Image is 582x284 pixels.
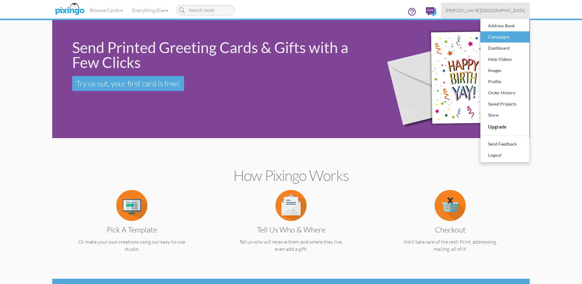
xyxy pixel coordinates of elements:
[487,122,523,132] div: Upgrade
[480,150,529,161] a: Logout
[53,2,86,17] img: pixingo logo
[275,190,307,221] img: item.alt
[487,99,523,109] div: Saved Projects
[487,55,523,64] div: Help Videos
[487,21,523,30] div: Address Book
[480,65,529,76] a: Images
[76,79,180,88] span: Try us out, your first card is free!
[64,238,199,253] p: Or make your own creations using our easy-to-use studio.
[441,2,530,18] a: [PERSON_NAME][GEOGRAPHIC_DATA]
[224,238,358,253] p: Tell us who will receive them and where they live, even add a gift!
[487,32,523,42] div: Campaigns
[383,238,518,253] p: We'll take care of the rest! Print, addressing, mailing, all of it!
[480,54,529,65] a: Help Videos
[116,190,147,221] img: item.alt
[426,7,436,16] img: comments.svg
[387,226,513,234] h3: Checkout
[480,76,529,87] a: Profile
[480,20,529,31] a: Address Book
[480,43,529,54] a: Dashboard
[224,202,358,253] a: Tell us Who & Where Tell us who will receive them and where they live, even add a gift!
[487,43,523,53] div: Dashboard
[435,190,466,221] img: item.alt
[480,87,529,98] a: Order History
[480,98,529,110] a: Saved Projects
[487,139,523,149] div: Send Feedback
[480,121,529,133] a: Upgrade
[487,88,523,97] div: Order History
[487,66,523,75] div: Images
[176,5,235,16] input: Search cards
[480,31,529,43] a: Campaigns
[376,11,526,147] img: 942c5090-71ba-4bfc-9a92-ca782dcda692.png
[487,110,523,120] div: Store
[383,202,518,253] a: Checkout We'll take care of the rest! Print, addressing, mailing, all of it!
[446,8,525,13] span: [PERSON_NAME][GEOGRAPHIC_DATA]
[487,77,523,86] div: Profile
[63,167,519,184] h2: How Pixingo works
[69,226,195,234] h3: Pick a Template
[64,202,199,253] a: Pick a Template Or make your own creations using our easy-to-use studio.
[480,138,529,150] a: Send Feedback
[127,2,173,18] a: Everything Else
[228,226,354,234] h3: Tell us Who & Where
[85,2,127,18] a: Browse Cards
[487,151,523,160] div: Logout
[72,76,184,91] a: Try us out, your first card is free!
[72,40,366,70] div: Send Printed Greeting Cards & Gifts with a Few Clicks
[480,110,529,121] a: Store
